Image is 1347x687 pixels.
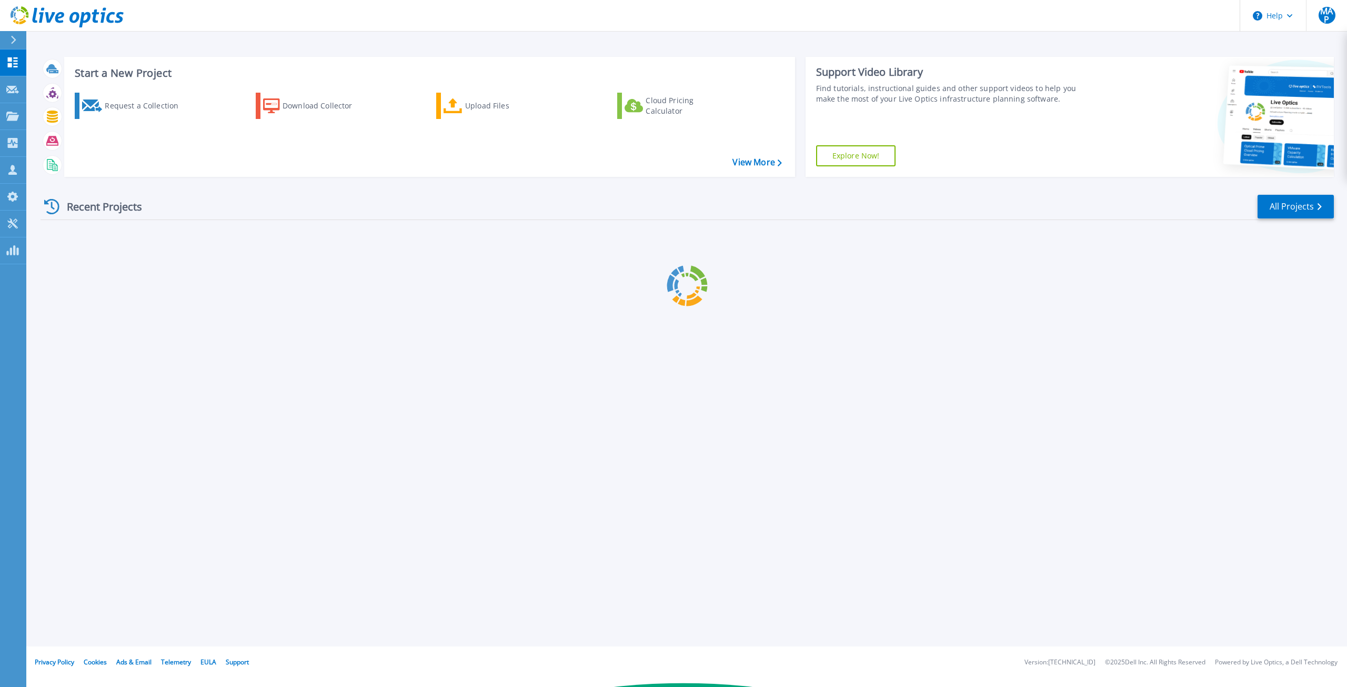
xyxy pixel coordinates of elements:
div: Find tutorials, instructional guides and other support videos to help you make the most of your L... [816,83,1089,104]
a: All Projects [1258,195,1334,218]
li: Version: [TECHNICAL_ID] [1024,659,1095,666]
div: Recent Projects [41,194,156,220]
div: Upload Files [465,95,549,116]
div: Cloud Pricing Calculator [646,95,730,116]
div: Download Collector [283,95,367,116]
a: Cloud Pricing Calculator [617,93,735,119]
li: © 2025 Dell Inc. All Rights Reserved [1105,659,1205,666]
span: MAP [1319,7,1335,24]
div: Support Video Library [816,65,1089,79]
a: EULA [200,658,216,666]
a: View More [732,157,781,167]
a: Cookies [84,658,107,666]
a: Support [226,658,249,666]
a: Privacy Policy [35,658,74,666]
a: Download Collector [256,93,373,119]
li: Powered by Live Optics, a Dell Technology [1215,659,1338,666]
h3: Start a New Project [75,67,781,79]
div: Request a Collection [105,95,189,116]
a: Explore Now! [816,145,896,166]
a: Ads & Email [116,658,152,666]
a: Upload Files [436,93,554,119]
a: Telemetry [161,658,191,666]
a: Request a Collection [75,93,192,119]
